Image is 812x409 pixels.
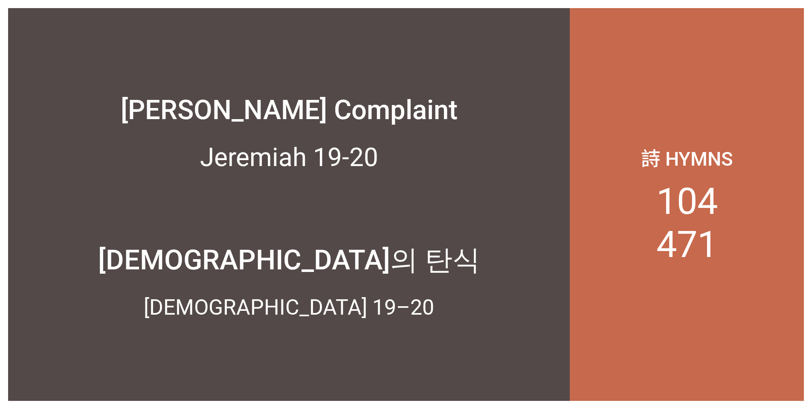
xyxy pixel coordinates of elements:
[656,223,718,266] li: 471
[144,295,434,320] div: [DEMOGRAPHIC_DATA] 19–20
[98,241,480,279] div: [DEMOGRAPHIC_DATA]의 탄식
[200,142,378,172] div: Jeremiah 19-20
[641,143,733,171] p: 詩 Hymns
[121,94,458,126] div: [PERSON_NAME] Complaint
[656,180,718,223] li: 104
